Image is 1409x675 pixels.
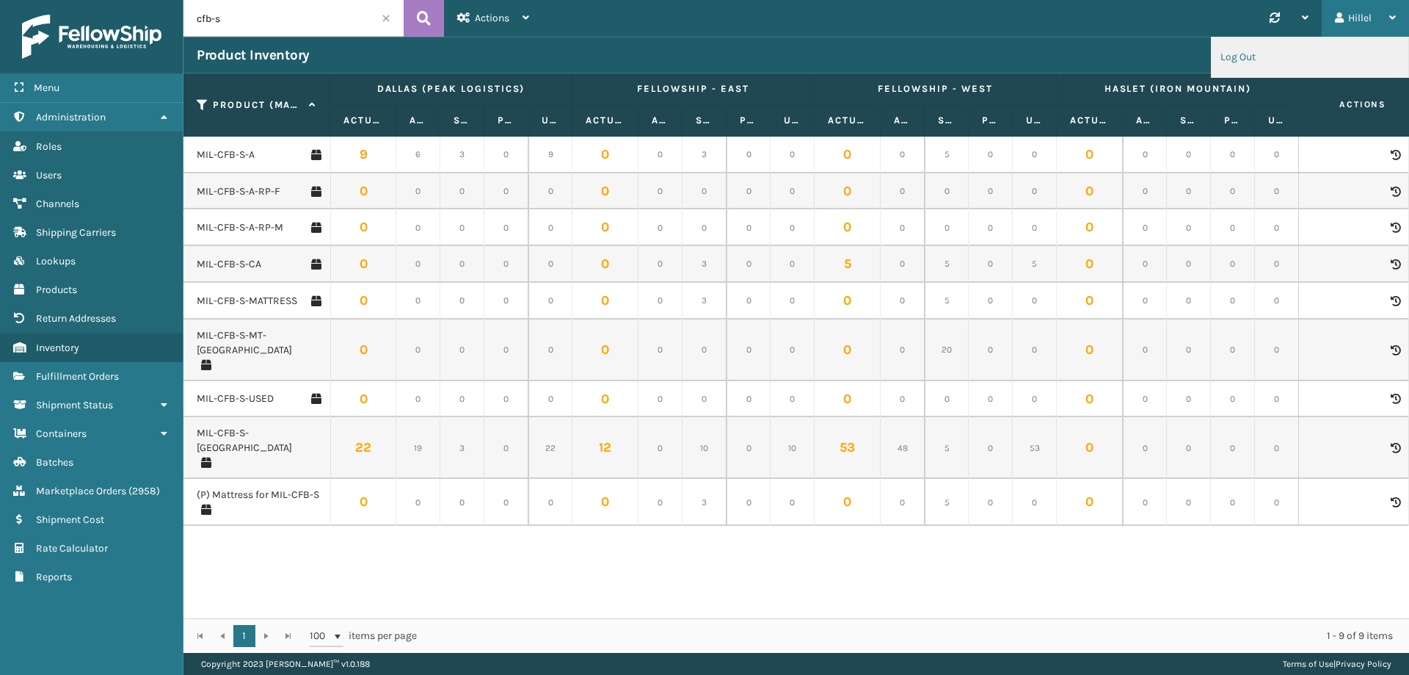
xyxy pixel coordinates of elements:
td: 3 [682,479,727,526]
td: 0 [881,137,925,173]
td: 0 [969,209,1013,246]
td: 0 [1013,479,1057,526]
td: 0 [1255,173,1299,210]
td: 0 [396,320,440,381]
td: 0 [1057,173,1123,210]
td: 0 [925,209,969,246]
td: 0 [1013,320,1057,381]
td: 0 [330,479,396,526]
td: 0 [815,173,881,210]
td: 0 [727,479,771,526]
td: 0 [1255,479,1299,526]
i: Product Activity [1391,443,1399,453]
p: Copyright 2023 [PERSON_NAME]™ v 1.0.188 [201,653,370,675]
td: 0 [969,283,1013,320]
td: 0 [638,479,682,526]
label: Fellowship - East [586,82,801,95]
span: Marketplace Orders [36,485,126,497]
td: 5 [925,417,969,479]
span: Administration [36,111,106,123]
td: 0 [330,283,396,320]
td: 0 [1167,320,1211,381]
td: 0 [1167,173,1211,210]
td: 0 [638,137,682,173]
a: MIL-CFB-S-CA [197,257,261,272]
td: 22 [330,417,396,479]
td: 48 [881,417,925,479]
td: 0 [815,283,881,320]
td: 0 [528,283,572,320]
td: 0 [771,320,815,381]
label: Pending [740,114,757,127]
td: 9 [330,137,396,173]
label: Available [894,114,911,127]
td: 0 [771,173,815,210]
span: ( 2958 ) [128,485,160,497]
li: Log Out [1212,37,1408,77]
td: 0 [330,320,396,381]
td: 0 [682,320,727,381]
label: Actual Quantity [828,114,867,127]
span: Menu [34,82,59,94]
td: 0 [1255,283,1299,320]
td: 0 [727,173,771,210]
label: Haslet (Iron Mountain) [1070,82,1285,95]
h3: Product Inventory [197,46,310,64]
td: 0 [484,173,528,210]
td: 0 [396,381,440,418]
td: 0 [1211,381,1255,418]
td: 0 [638,283,682,320]
td: 0 [771,209,815,246]
td: 0 [682,209,727,246]
label: Unallocated [1026,114,1043,127]
td: 0 [727,417,771,479]
label: Safety [454,114,470,127]
span: 100 [310,629,332,643]
td: 0 [881,173,925,210]
i: Product Activity [1391,296,1399,306]
label: Pending [1224,114,1241,127]
td: 0 [881,479,925,526]
span: Lookups [36,255,76,267]
td: 12 [572,417,638,479]
td: 0 [1013,283,1057,320]
span: Actions [1293,93,1395,117]
td: 0 [572,246,638,283]
label: Actual Quantity [1070,114,1109,127]
td: 53 [1013,417,1057,479]
td: 5 [925,246,969,283]
td: 0 [1057,209,1123,246]
td: 0 [1211,173,1255,210]
td: 3 [682,137,727,173]
a: MIL-CFB-S-A-RP-F [197,184,280,199]
td: 0 [1255,320,1299,381]
td: 0 [969,137,1013,173]
td: 0 [528,246,572,283]
td: 0 [771,283,815,320]
td: 53 [815,417,881,479]
td: 0 [484,137,528,173]
td: 0 [484,417,528,479]
td: 0 [815,320,881,381]
label: Available [1136,114,1153,127]
td: 0 [1211,417,1255,479]
td: 0 [638,417,682,479]
td: 3 [440,137,484,173]
td: 0 [771,246,815,283]
td: 0 [727,283,771,320]
td: 0 [1123,209,1167,246]
td: 0 [330,209,396,246]
td: 0 [727,381,771,418]
label: Pending [982,114,999,127]
td: 0 [396,479,440,526]
td: 0 [484,320,528,381]
i: Product Activity [1391,187,1399,197]
td: 0 [528,173,572,210]
label: Actual Quantity [343,114,382,127]
td: 0 [1123,381,1167,418]
td: 0 [969,417,1013,479]
td: 0 [528,479,572,526]
span: Containers [36,427,87,440]
td: 0 [727,209,771,246]
td: 0 [440,173,484,210]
